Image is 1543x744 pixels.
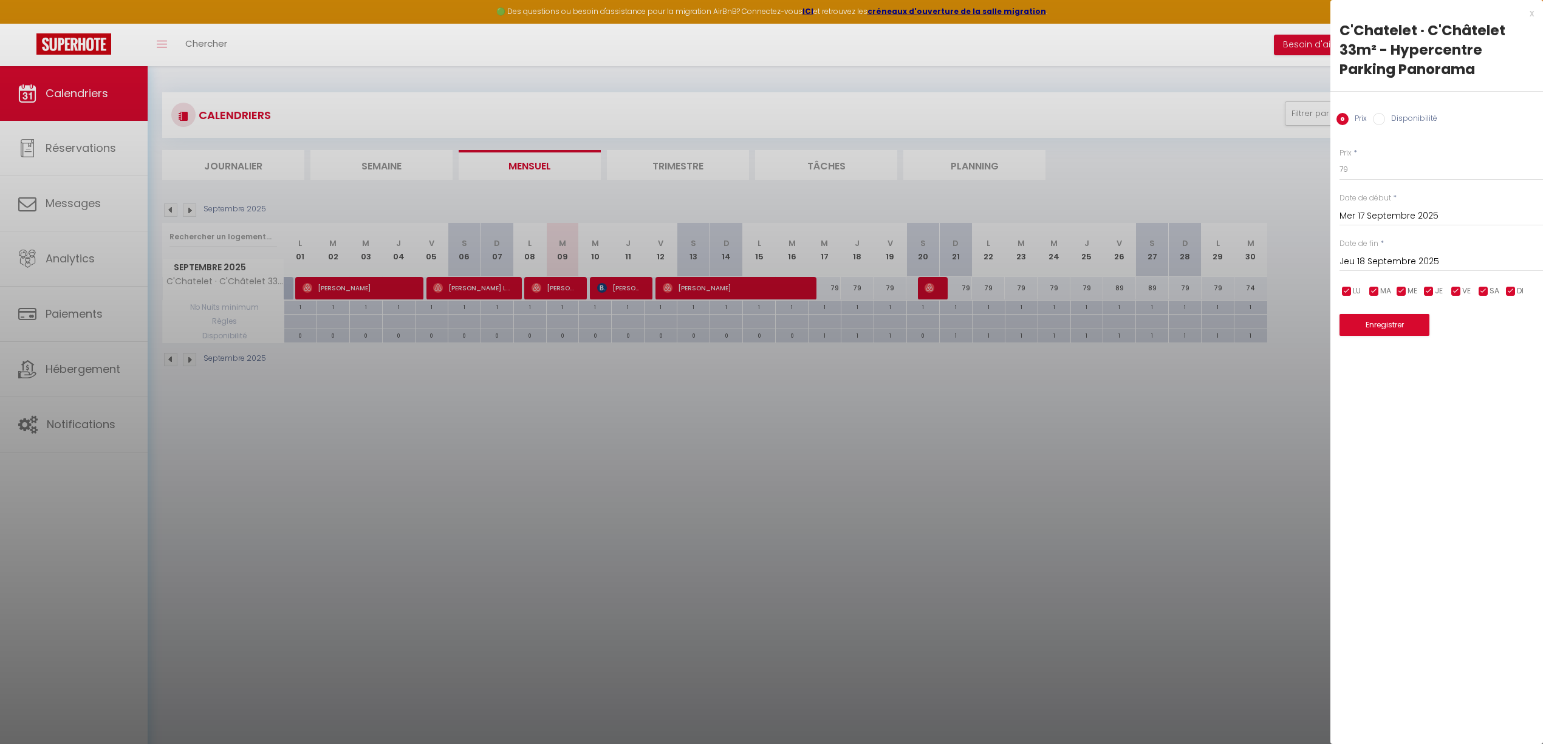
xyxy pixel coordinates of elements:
[1517,285,1524,297] span: DI
[1339,148,1352,159] label: Prix
[1339,314,1429,336] button: Enregistrer
[1339,21,1534,79] div: C'Chatelet · C'Châtelet 33m² - Hypercentre Parking Panorama
[1353,285,1361,297] span: LU
[1339,193,1391,204] label: Date de début
[1490,285,1499,297] span: SA
[1330,6,1534,21] div: x
[1380,285,1391,297] span: MA
[1435,285,1443,297] span: JE
[10,5,46,41] button: Ouvrir le widget de chat LiveChat
[1462,285,1471,297] span: VE
[1349,113,1367,126] label: Prix
[1408,285,1417,297] span: ME
[1385,113,1437,126] label: Disponibilité
[1339,238,1378,250] label: Date de fin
